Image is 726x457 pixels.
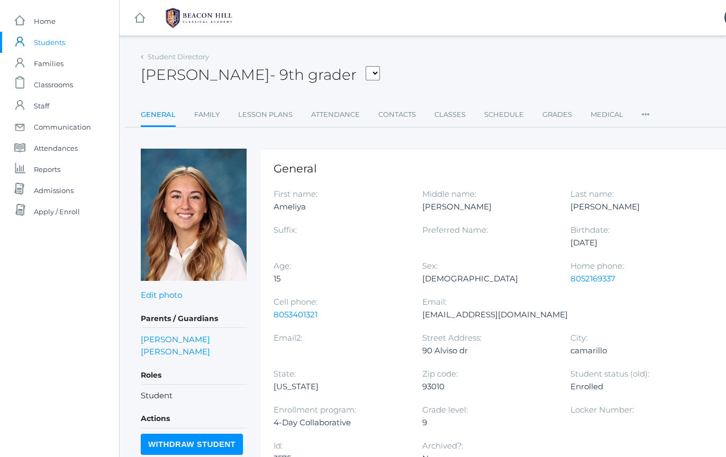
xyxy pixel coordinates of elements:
a: Grades [542,104,572,125]
label: City: [570,333,587,343]
img: Ameliya Lehr [141,149,247,281]
span: Communication [34,116,91,138]
span: - 9th grader [270,66,357,84]
a: Edit photo [141,290,182,300]
label: Last name: [570,189,614,199]
span: Apply / Enroll [34,201,80,222]
a: [PERSON_NAME] [141,334,210,344]
label: First name: [274,189,317,199]
a: Medical [591,104,623,125]
span: Home [34,11,56,32]
div: 93010 [422,380,555,393]
a: Family [194,104,220,125]
label: Preferred Name: [422,225,488,235]
label: Cell phone: [274,297,317,307]
div: Enrolled [570,380,703,393]
div: 15 [274,272,406,285]
label: Id: [274,441,283,451]
h5: Roles [141,367,247,385]
div: [PERSON_NAME] [570,200,703,213]
a: 8053401321 [274,309,317,319]
a: Student Directory [148,52,209,61]
div: 90 Alviso dr [422,344,555,357]
label: Birthdate: [570,225,610,235]
h1: General [274,162,720,175]
div: [EMAIL_ADDRESS][DOMAIN_NAME] [422,308,568,321]
input: Withdraw Student [141,434,243,455]
a: Lesson Plans [238,104,293,125]
div: 4-Day Collaborative [274,416,406,429]
div: camarillo [570,344,703,357]
div: 9 [422,416,555,429]
span: Families [34,53,63,74]
label: Street Address: [422,333,482,343]
label: Sex: [422,261,438,271]
h5: Parents / Guardians [141,310,247,328]
a: Classes [434,104,466,125]
div: [US_STATE] [274,380,406,393]
label: Zip code: [422,369,458,379]
a: 8052169337 [570,273,615,284]
img: BHCALogos-05-308ed15e86a5a0abce9b8dd61676a3503ac9727e845dece92d48e8588c001991.png [159,5,239,31]
li: Student [141,390,247,402]
label: Home phone: [570,261,624,271]
a: Contacts [378,104,416,125]
label: State: [274,369,296,379]
div: [DATE] [570,236,703,249]
h5: Actions [141,410,247,428]
span: Staff [34,95,49,116]
label: Suffix: [274,225,297,235]
div: [PERSON_NAME] [422,200,555,213]
label: Middle name: [422,189,476,199]
label: Age: [274,261,291,271]
div: Ameliya [274,200,406,213]
label: Student status (old): [570,369,649,379]
label: Archived?: [422,441,463,451]
span: Reports [34,159,60,180]
span: Attendances [34,138,78,159]
label: Enrollment program: [274,405,356,415]
span: Students [34,32,65,53]
label: Grade level: [422,405,468,415]
a: [PERSON_NAME] [141,346,210,357]
h2: [PERSON_NAME] [141,67,380,83]
label: Locker Number: [570,405,634,415]
label: Email2: [274,333,302,343]
label: Email: [422,297,447,307]
span: Admissions [34,180,74,201]
span: Classrooms [34,74,73,95]
a: Schedule [484,104,524,125]
a: Attendance [311,104,360,125]
div: [DEMOGRAPHIC_DATA] [422,272,555,285]
a: General [141,104,176,127]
